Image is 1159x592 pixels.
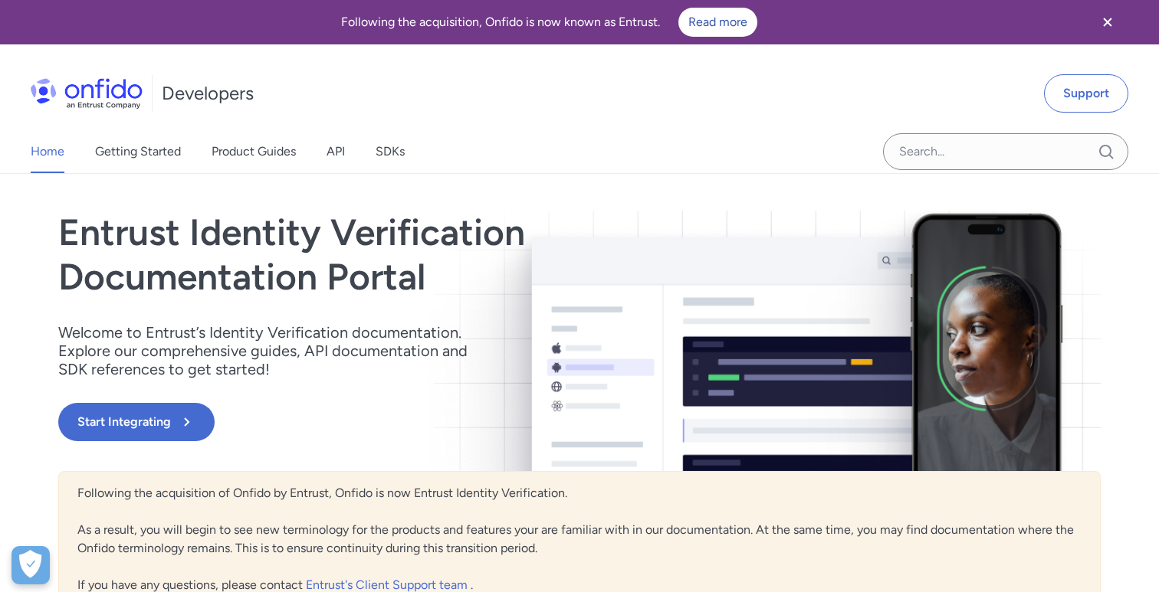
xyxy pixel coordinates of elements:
[95,130,181,173] a: Getting Started
[11,546,50,584] div: Preferencias de cookies
[31,78,143,109] img: Onfido Logo
[58,323,488,378] p: Welcome to Entrust’s Identity Verification documentation. Explore our comprehensive guides, API d...
[678,8,757,37] a: Read more
[1079,3,1136,41] button: Close banner
[58,403,788,441] a: Start Integrating
[306,577,471,592] a: Entrust's Client Support team
[327,130,345,173] a: API
[18,8,1079,37] div: Following the acquisition, Onfido is now known as Entrust.
[376,130,405,173] a: SDKs
[1098,13,1117,31] svg: Close banner
[31,130,64,173] a: Home
[162,81,254,106] h1: Developers
[1044,74,1128,113] a: Support
[58,211,788,299] h1: Entrust Identity Verification Documentation Portal
[11,546,50,584] button: Abrir preferencias
[58,403,215,441] button: Start Integrating
[883,133,1128,170] input: Onfido search input field
[212,130,296,173] a: Product Guides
